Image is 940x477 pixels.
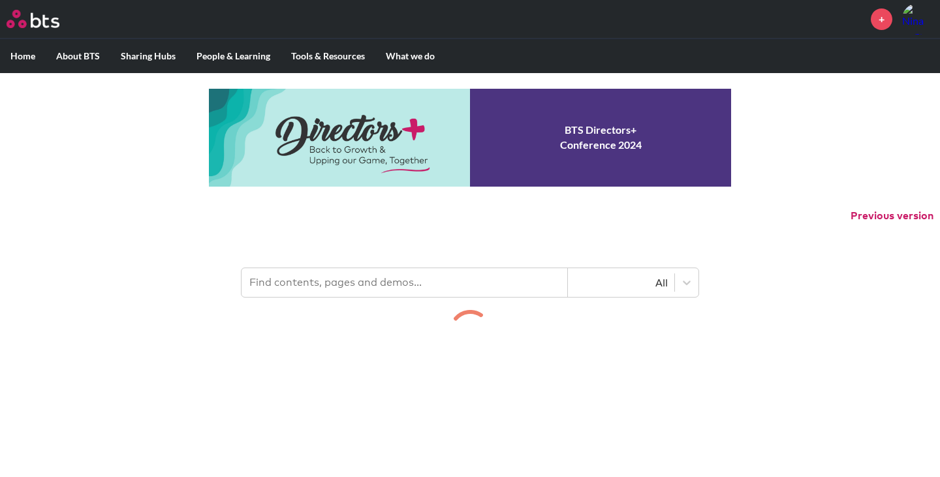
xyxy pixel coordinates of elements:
div: All [574,275,668,290]
input: Find contents, pages and demos... [242,268,568,297]
a: Conference 2024 [209,89,731,187]
a: Profile [902,3,933,35]
a: Go home [7,10,84,28]
a: + [871,8,892,30]
label: Sharing Hubs [110,39,186,73]
label: About BTS [46,39,110,73]
img: Nina Pagon [902,3,933,35]
label: People & Learning [186,39,281,73]
button: Previous version [851,209,933,223]
label: What we do [375,39,445,73]
label: Tools & Resources [281,39,375,73]
img: BTS Logo [7,10,59,28]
